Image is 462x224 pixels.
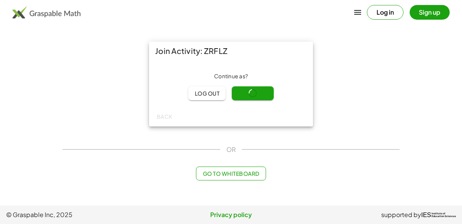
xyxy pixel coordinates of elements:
span: Institute of Education Sciences [432,212,456,218]
div: Join Activity: ZRFLZ [149,42,313,60]
button: Go to Whiteboard [196,167,266,180]
button: Log in [367,5,403,20]
span: OR [226,145,236,154]
span: Go to Whiteboard [203,170,259,177]
span: supported by [381,210,421,219]
a: Privacy policy [156,210,306,219]
span: © Graspable Inc, 2025 [6,210,156,219]
span: IES [421,211,431,219]
span: Log out [194,90,219,97]
div: Continue as ? [155,72,307,80]
button: Sign up [410,5,450,20]
button: Log out [188,86,226,100]
a: IESInstitute ofEducation Sciences [421,210,456,219]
